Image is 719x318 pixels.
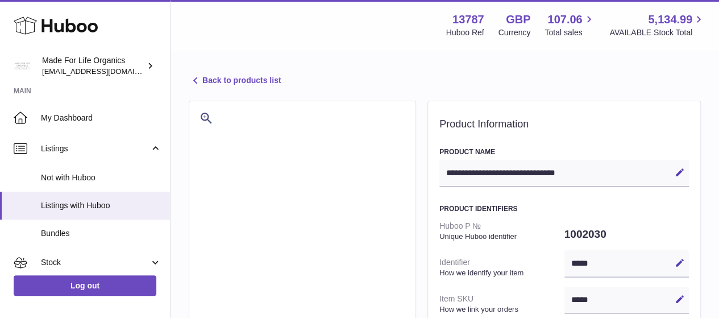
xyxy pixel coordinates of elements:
[439,268,562,278] strong: How we identify your item
[41,113,161,123] span: My Dashboard
[545,27,595,38] span: Total sales
[506,12,530,27] strong: GBP
[439,253,564,282] dt: Identifier
[547,12,582,27] span: 107.06
[41,228,161,239] span: Bundles
[648,12,692,27] span: 5,134.99
[439,147,689,156] h3: Product Name
[446,27,484,38] div: Huboo Ref
[14,57,31,75] img: internalAdmin-13787@internal.huboo.com
[189,74,281,88] a: Back to products list
[439,304,562,315] strong: How we link your orders
[439,204,689,213] h3: Product Identifiers
[452,12,484,27] strong: 13787
[41,200,161,211] span: Listings with Huboo
[498,27,531,38] div: Currency
[564,222,689,246] dd: 1002030
[41,143,149,154] span: Listings
[14,275,156,296] a: Log out
[609,12,705,38] a: 5,134.99 AVAILABLE Stock Total
[42,67,167,76] span: [EMAIL_ADDRESS][DOMAIN_NAME]
[42,55,144,77] div: Made For Life Organics
[609,27,705,38] span: AVAILABLE Stock Total
[439,232,562,242] strong: Unique Huboo identifier
[439,216,564,246] dt: Huboo P №
[41,172,161,183] span: Not with Huboo
[439,118,689,131] h2: Product Information
[545,12,595,38] a: 107.06 Total sales
[41,257,149,268] span: Stock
